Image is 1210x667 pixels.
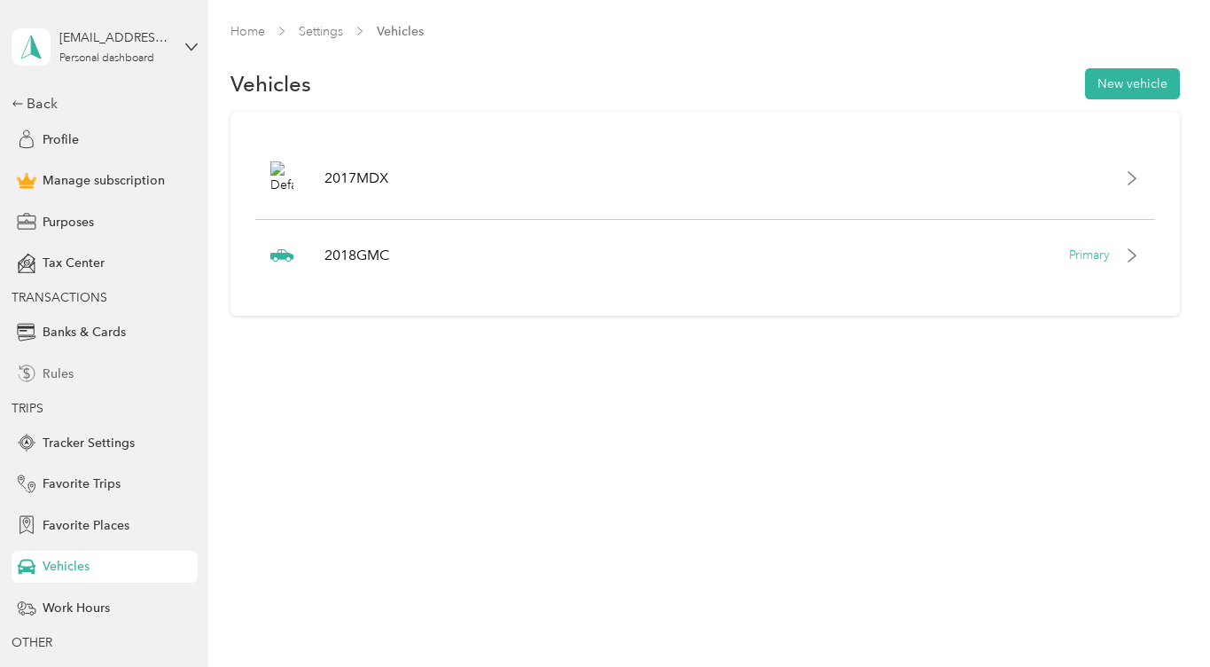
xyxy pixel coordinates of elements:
span: Banks & Cards [43,323,126,341]
span: Vehicles [377,22,424,41]
span: Tracker Settings [43,434,135,452]
span: TRIPS [12,401,43,416]
span: Profile [43,130,79,149]
button: New vehicle [1085,68,1180,99]
img: Default [270,161,293,194]
iframe: Everlance-gr Chat Button Frame [1111,568,1210,667]
span: Tax Center [43,254,105,272]
a: Settings [299,24,343,39]
span: Favorite Places [43,516,129,535]
p: Primary [1069,246,1110,264]
span: Manage subscription [43,171,165,190]
span: TRANSACTIONS [12,290,107,305]
div: Personal dashboard [59,53,154,64]
p: 2018GMC [324,245,389,266]
span: OTHER [12,635,52,650]
h1: Vehicles [230,75,311,93]
img: Pickup [270,249,293,263]
span: Vehicles [43,557,90,576]
span: Purposes [43,213,94,231]
span: Favorite Trips [43,475,121,493]
a: Home [230,24,265,39]
div: Back [12,93,189,114]
span: Rules [43,365,74,383]
div: [EMAIL_ADDRESS][DOMAIN_NAME] [59,28,170,47]
p: 2017MDX [324,168,388,189]
span: Work Hours [43,599,110,617]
